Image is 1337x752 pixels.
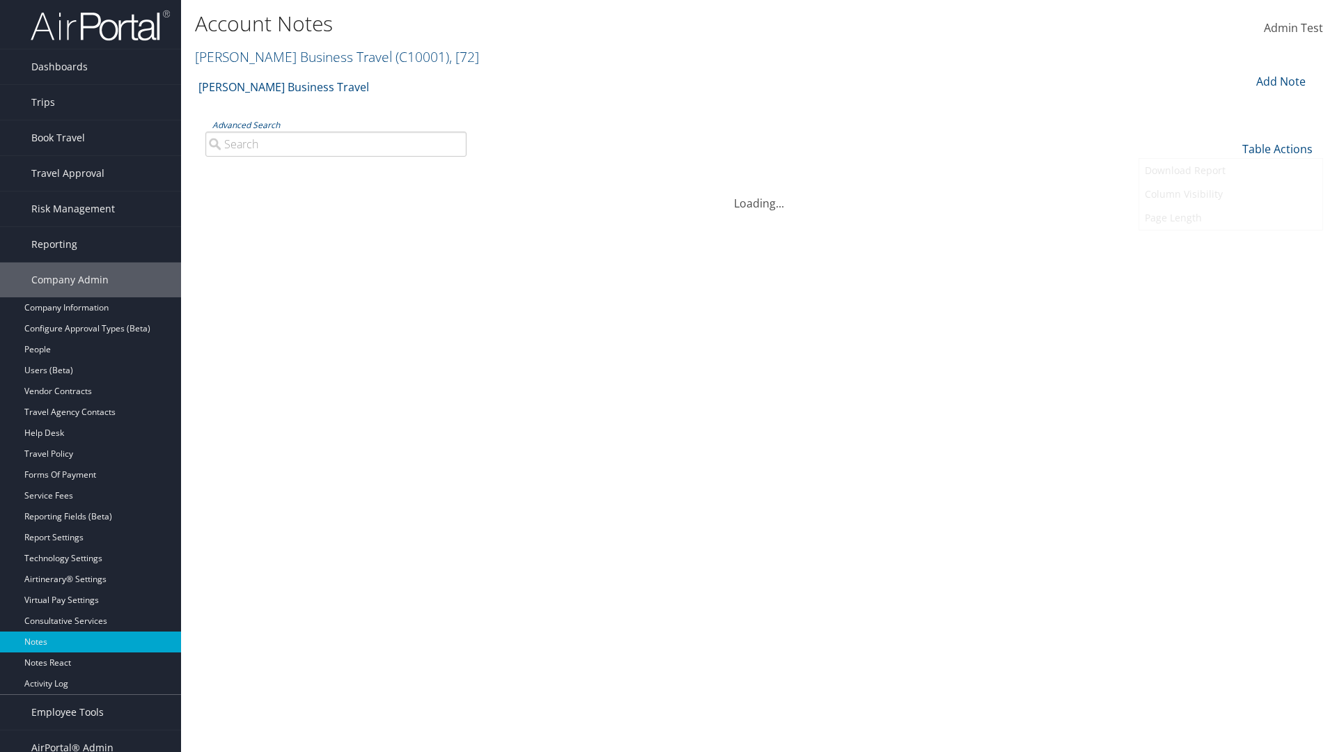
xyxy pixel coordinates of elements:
a: Page Length [1139,206,1322,230]
span: Company Admin [31,263,109,297]
span: Book Travel [31,120,85,155]
span: Reporting [31,227,77,262]
img: airportal-logo.png [31,9,170,42]
a: Column Visibility [1139,182,1322,206]
span: Trips [31,85,55,120]
span: Dashboards [31,49,88,84]
a: Download Report [1139,159,1322,182]
span: Risk Management [31,191,115,226]
span: Employee Tools [31,695,104,730]
span: Travel Approval [31,156,104,191]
